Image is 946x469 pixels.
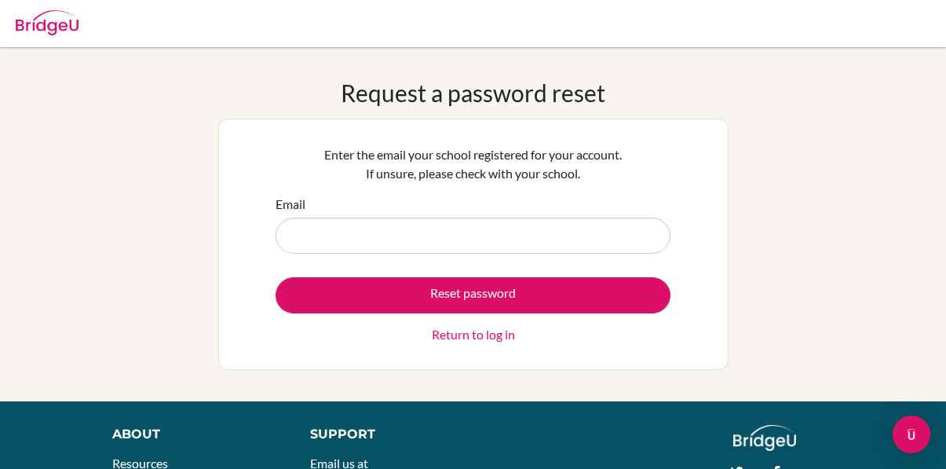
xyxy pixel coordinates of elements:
[276,145,670,183] p: Enter the email your school registered for your account. If unsure, please check with your school.
[341,79,605,107] h1: Request a password reset
[276,277,670,313] button: Reset password
[276,195,305,214] label: Email
[16,10,79,35] img: Bridge-U
[733,425,797,451] img: logo_white@2x-f4f0deed5e89b7ecb1c2cc34c3e3d731f90f0f143d5ea2071677605dd97b5244.png
[310,425,458,444] div: Support
[432,325,515,344] a: Return to log in
[893,416,930,453] div: Open Intercom Messenger
[112,425,275,444] div: About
